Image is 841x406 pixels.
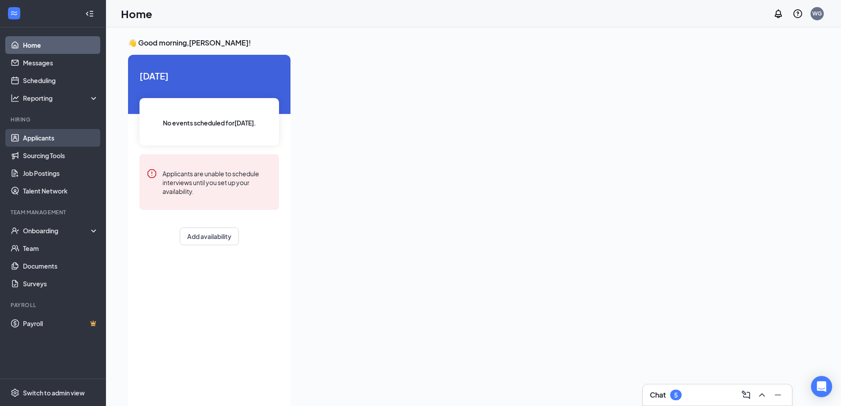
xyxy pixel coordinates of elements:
[23,72,98,89] a: Scheduling
[11,388,19,397] svg: Settings
[11,226,19,235] svg: UserCheck
[23,94,99,102] div: Reporting
[23,36,98,54] a: Home
[128,38,792,48] h3: 👋 Good morning, [PERSON_NAME] !
[23,54,98,72] a: Messages
[11,116,97,123] div: Hiring
[23,226,91,235] div: Onboarding
[23,257,98,275] a: Documents
[121,6,152,21] h1: Home
[23,129,98,147] a: Applicants
[773,8,784,19] svg: Notifications
[11,209,97,216] div: Team Management
[792,8,803,19] svg: QuestionInfo
[23,147,98,164] a: Sourcing Tools
[23,239,98,257] a: Team
[140,69,279,83] span: [DATE]
[163,118,256,128] span: No events scheduled for [DATE] .
[739,388,753,402] button: ComposeMessage
[23,315,98,332] a: PayrollCrown
[23,275,98,292] a: Surveys
[147,168,157,179] svg: Error
[11,301,97,309] div: Payroll
[23,182,98,200] a: Talent Network
[85,9,94,18] svg: Collapse
[11,94,19,102] svg: Analysis
[10,9,19,18] svg: WorkstreamLogo
[162,168,272,196] div: Applicants are unable to schedule interviews until you set up your availability.
[23,388,85,397] div: Switch to admin view
[811,376,832,397] div: Open Intercom Messenger
[771,388,785,402] button: Minimize
[757,390,767,400] svg: ChevronUp
[773,390,783,400] svg: Minimize
[741,390,751,400] svg: ComposeMessage
[180,228,239,245] button: Add availability
[650,390,666,400] h3: Chat
[755,388,769,402] button: ChevronUp
[812,10,822,17] div: WG
[674,391,678,399] div: 5
[23,164,98,182] a: Job Postings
